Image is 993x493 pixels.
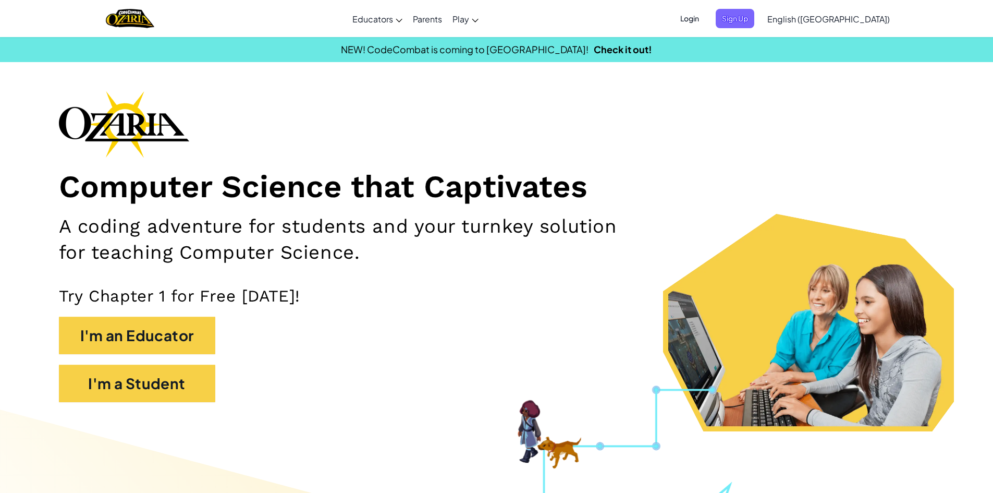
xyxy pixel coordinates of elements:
p: Try Chapter 1 for Free [DATE]! [59,286,935,306]
button: Sign Up [716,9,754,28]
a: English ([GEOGRAPHIC_DATA]) [762,5,895,33]
button: Login [674,9,705,28]
img: Ozaria branding logo [59,91,189,158]
img: Home [106,8,154,29]
span: Educators [352,14,393,25]
a: Check it out! [594,43,652,55]
span: NEW! CodeCombat is coming to [GEOGRAPHIC_DATA]! [341,43,589,55]
a: Play [447,5,484,33]
span: Play [452,14,469,25]
button: I'm a Student [59,365,215,402]
h1: Computer Science that Captivates [59,168,935,206]
span: English ([GEOGRAPHIC_DATA]) [767,14,890,25]
a: Educators [347,5,408,33]
button: I'm an Educator [59,317,215,354]
h2: A coding adventure for students and your turnkey solution for teaching Computer Science. [59,213,646,265]
a: Ozaria by CodeCombat logo [106,8,154,29]
a: Parents [408,5,447,33]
